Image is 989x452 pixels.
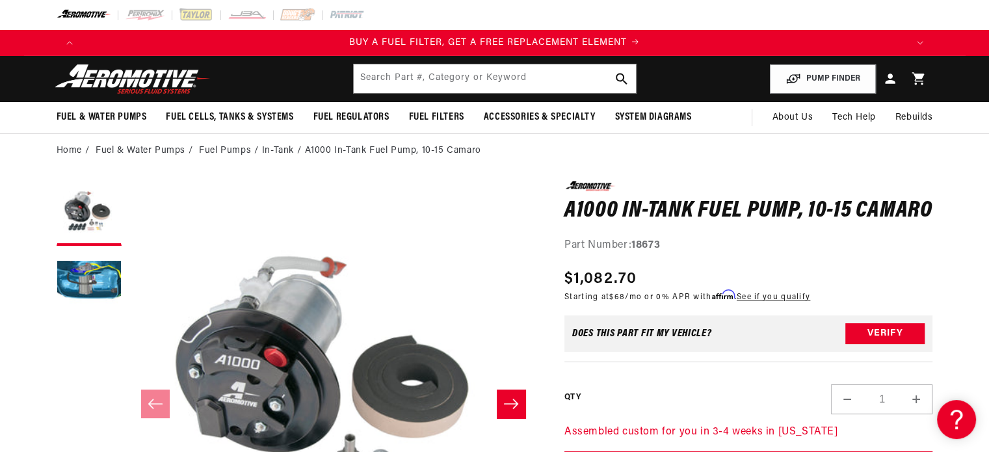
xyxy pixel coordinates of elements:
input: Search by Part Number, Category or Keyword [354,64,636,93]
span: System Diagrams [615,111,692,124]
span: Accessories & Specialty [484,111,596,124]
div: Part Number: [564,237,933,254]
a: Fuel Pumps [199,144,251,158]
strong: 18673 [631,240,660,250]
div: Announcement [83,36,907,50]
span: $68 [609,293,625,301]
li: A1000 In-Tank Fuel Pump, 10-15 Camaro [305,144,481,158]
slideshow-component: Translation missing: en.sections.announcements.announcement_bar [24,30,966,56]
summary: Accessories & Specialty [474,102,605,133]
a: Fuel & Water Pumps [96,144,185,158]
span: Affirm [712,290,735,300]
span: Fuel Regulators [313,111,389,124]
summary: Rebuilds [886,102,943,133]
span: Fuel Filters [409,111,464,124]
button: Slide left [141,390,170,418]
summary: Fuel & Water Pumps [47,102,157,133]
span: BUY A FUEL FILTER, GET A FREE REPLACEMENT ELEMENT [349,38,627,47]
a: About Us [762,102,823,133]
button: Translation missing: en.sections.announcements.previous_announcement [57,30,83,56]
p: Assembled custom for you in 3-4 weeks in [US_STATE] [564,424,933,441]
span: Tech Help [832,111,875,125]
button: PUMP FINDER [770,64,876,94]
button: Translation missing: en.sections.announcements.next_announcement [907,30,933,56]
button: Load image 2 in gallery view [57,252,122,317]
img: Aeromotive [51,64,214,94]
li: In-Tank [262,144,305,158]
button: Slide right [497,390,525,418]
span: Fuel Cells, Tanks & Systems [166,111,293,124]
span: $1,082.70 [564,267,637,291]
div: Does This part fit My vehicle? [572,328,712,339]
summary: Fuel Cells, Tanks & Systems [156,102,303,133]
div: 2 of 4 [83,36,907,50]
summary: System Diagrams [605,102,702,133]
span: Fuel & Water Pumps [57,111,147,124]
span: Rebuilds [895,111,933,125]
h1: A1000 In-Tank Fuel Pump, 10-15 Camaro [564,201,933,222]
p: Starting at /mo or 0% APR with . [564,291,810,303]
span: About Us [772,113,813,122]
a: BUY A FUEL FILTER, GET A FREE REPLACEMENT ELEMENT [83,36,907,50]
a: See if you qualify - Learn more about Affirm Financing (opens in modal) [737,293,810,301]
summary: Fuel Filters [399,102,474,133]
button: search button [607,64,636,93]
a: Home [57,144,82,158]
label: QTY [564,392,581,403]
button: Verify [845,323,925,344]
summary: Fuel Regulators [304,102,399,133]
nav: breadcrumbs [57,144,933,158]
summary: Tech Help [823,102,885,133]
button: Load image 1 in gallery view [57,181,122,246]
